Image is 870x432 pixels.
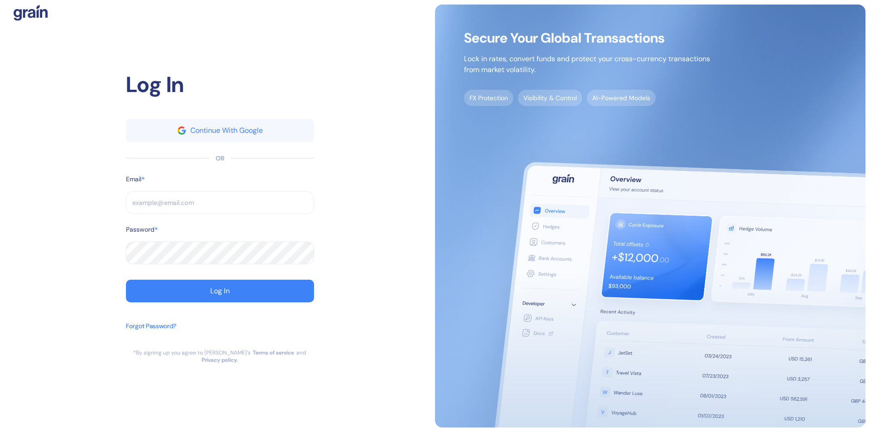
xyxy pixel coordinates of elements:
[126,191,314,214] input: example@email.com
[126,119,314,142] button: googleContinue With Google
[126,321,176,331] div: Forgot Password?
[210,287,230,295] div: Log In
[126,317,176,349] button: Forgot Password?
[435,5,865,427] img: signup-main-image
[464,34,710,43] span: Secure Your Global Transactions
[126,175,141,184] label: Email
[216,154,224,163] div: OR
[253,349,294,356] a: Terms of service
[464,90,513,106] span: FX Protection
[464,53,710,75] p: Lock in rates, convert funds and protect your cross-currency transactions from market volatility.
[14,5,48,21] img: logo
[126,225,155,234] label: Password
[518,90,582,106] span: Visibility & Control
[587,90,656,106] span: AI-Powered Models
[296,349,306,356] div: and
[126,68,314,101] div: Log In
[133,349,251,356] div: *By signing up you agree to [PERSON_NAME]’s
[126,280,314,302] button: Log In
[178,126,186,135] img: google
[202,356,238,364] a: Privacy policy.
[190,127,263,134] div: Continue With Google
